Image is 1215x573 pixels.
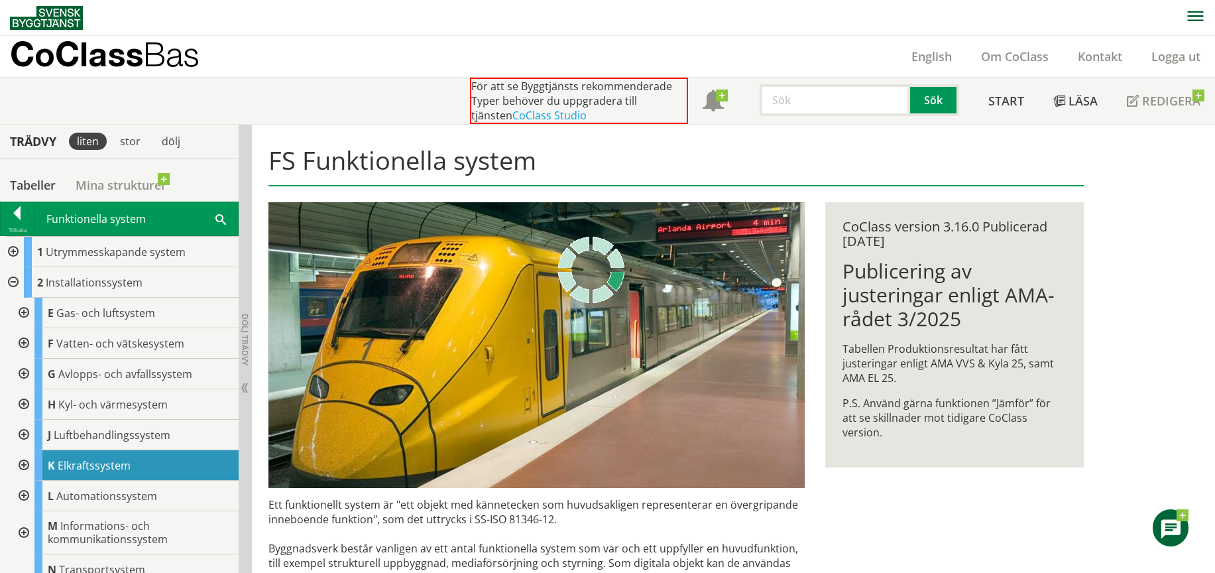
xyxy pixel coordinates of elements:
[897,48,966,64] a: English
[48,428,51,442] span: J
[703,92,724,113] span: Notifikationer
[11,420,239,450] div: Gå till informationssidan för CoClass Studio
[48,306,54,320] span: E
[58,397,168,412] span: Kyl- och värmesystem
[1,225,34,235] div: Tillbaka
[1039,78,1112,124] a: Läsa
[11,328,239,359] div: Gå till informationssidan för CoClass Studio
[48,519,58,533] span: M
[1069,93,1098,109] span: Läsa
[215,212,226,225] span: Sök i tabellen
[48,367,56,381] span: G
[1137,48,1215,64] a: Logga ut
[11,389,239,420] div: Gå till informationssidan för CoClass Studio
[842,396,1066,440] p: P.S. Använd gärna funktionen ”Jämför” för att se skillnader mot tidigare CoClass version.
[988,93,1024,109] span: Start
[10,6,83,30] img: Svensk Byggtjänst
[154,133,188,150] div: dölj
[69,133,107,150] div: liten
[46,245,186,259] span: Utrymmesskapande system
[11,298,239,328] div: Gå till informationssidan för CoClass Studio
[34,202,238,235] div: Funktionella system
[37,245,43,259] span: 1
[842,259,1066,331] h1: Publicering av justeringar enligt AMA-rådet 3/2025
[10,36,228,77] a: CoClassBas
[1063,48,1137,64] a: Kontakt
[842,220,1066,249] div: CoClass version 3.16.0 Publicerad [DATE]
[58,458,131,473] span: Elkraftssystem
[11,359,239,389] div: Gå till informationssidan för CoClass Studio
[48,458,55,473] span: K
[56,336,184,351] span: Vatten- och vätskesystem
[56,306,155,320] span: Gas- och luftsystem
[268,145,1083,186] h1: FS Funktionella system
[10,46,200,62] p: CoClass
[470,78,688,124] div: För att se Byggtjänsts rekommenderade Typer behöver du uppgradera till tjänsten
[512,108,587,123] a: CoClass Studio
[48,397,56,412] span: H
[11,511,239,554] div: Gå till informationssidan för CoClass Studio
[974,78,1039,124] a: Start
[760,84,910,116] input: Sök
[48,519,168,546] span: Informations- och kommunikationssystem
[56,489,157,503] span: Automationssystem
[48,336,54,351] span: F
[3,134,64,149] div: Trädvy
[11,481,239,511] div: Gå till informationssidan för CoClass Studio
[54,428,170,442] span: Luftbehandlingssystem
[1142,93,1200,109] span: Redigera
[842,342,1066,385] p: Tabellen Produktionsresultat har fått justeringar enligt AMA VVS & Kyla 25, samt AMA EL 25.
[268,202,805,488] img: arlanda-express-2.jpg
[1112,78,1215,124] a: Redigera
[966,48,1063,64] a: Om CoClass
[112,133,148,150] div: stor
[46,275,143,290] span: Installationssystem
[58,367,192,381] span: Avlopps- och avfallssystem
[143,34,200,74] span: Bas
[11,450,239,481] div: Gå till informationssidan för CoClass Studio
[66,168,176,202] a: Mina strukturer
[910,84,959,116] button: Sök
[48,489,54,503] span: L
[558,237,624,303] img: Laddar
[37,275,43,290] span: 2
[239,314,251,365] span: Dölj trädvy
